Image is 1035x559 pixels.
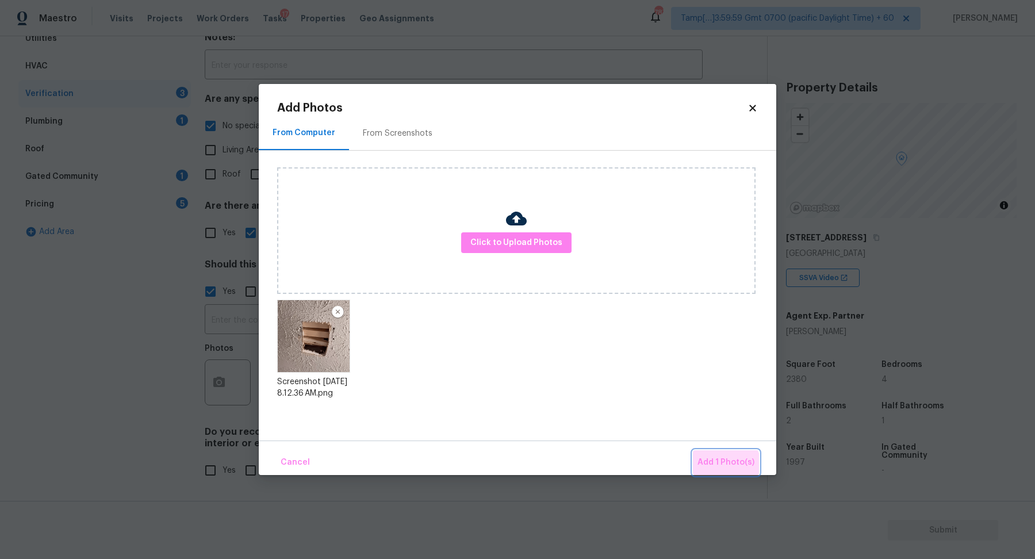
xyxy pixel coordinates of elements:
[693,450,759,475] button: Add 1 Photo(s)
[273,127,335,139] div: From Computer
[461,232,572,254] button: Click to Upload Photos
[281,455,310,470] span: Cancel
[277,376,350,399] div: Screenshot [DATE] 8.12.36 AM.png
[276,450,315,475] button: Cancel
[470,236,562,250] span: Click to Upload Photos
[506,208,527,229] img: Cloud Upload Icon
[277,102,747,114] h2: Add Photos
[697,455,754,470] span: Add 1 Photo(s)
[363,128,432,139] div: From Screenshots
